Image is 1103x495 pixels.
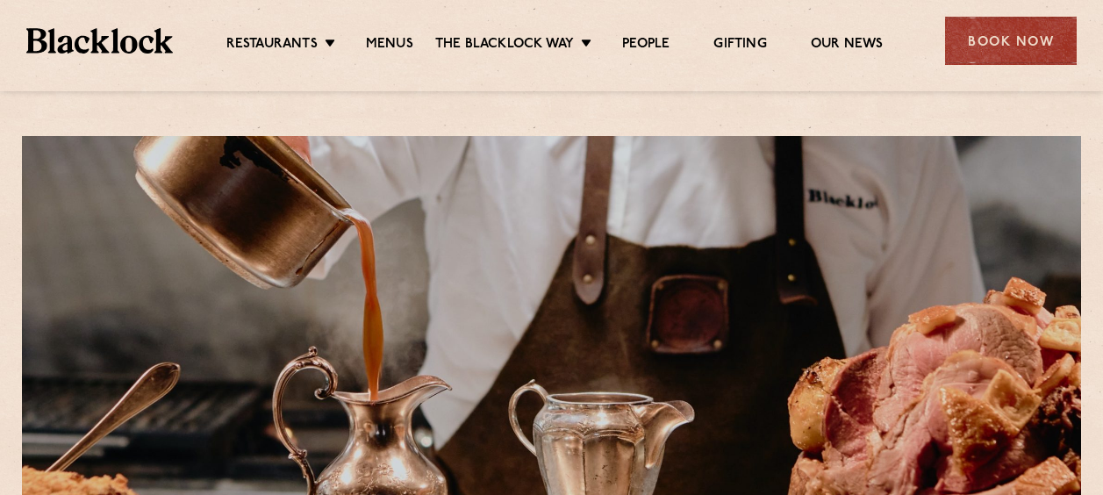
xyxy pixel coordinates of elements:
[435,36,574,55] a: The Blacklock Way
[226,36,318,55] a: Restaurants
[26,28,173,53] img: BL_Textured_Logo-footer-cropped.svg
[811,36,884,55] a: Our News
[366,36,413,55] a: Menus
[713,36,766,55] a: Gifting
[945,17,1077,65] div: Book Now
[622,36,670,55] a: People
